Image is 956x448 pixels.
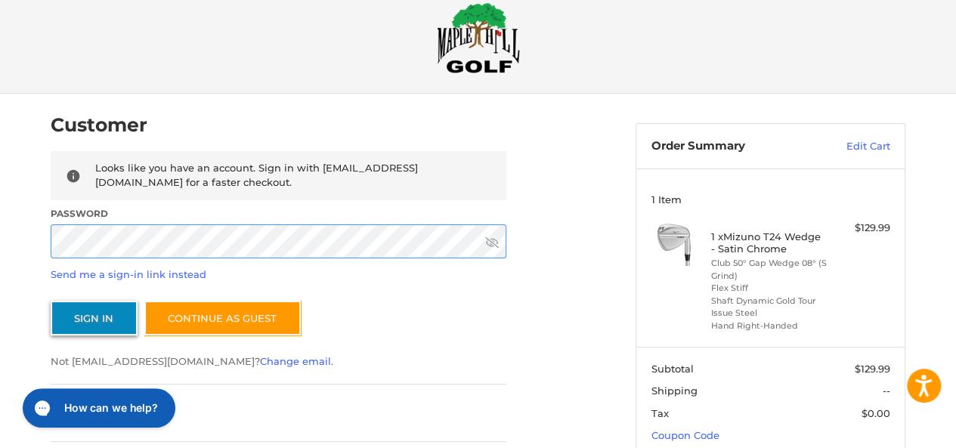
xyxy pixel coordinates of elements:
[711,295,827,320] li: Shaft Dynamic Gold Tour Issue Steel
[814,139,890,154] a: Edit Cart
[437,2,520,73] img: Maple Hill Golf
[95,162,418,189] span: Looks like you have an account. Sign in with [EMAIL_ADDRESS][DOMAIN_NAME] for a faster checkout.
[51,113,147,137] h2: Customer
[711,257,827,282] li: Club 50° Gap Wedge 08° (S Grind)
[144,301,301,335] a: Continue as guest
[15,383,180,433] iframe: Gorgias live chat messenger
[51,268,206,280] a: Send me a sign-in link instead
[651,429,719,441] a: Coupon Code
[651,407,669,419] span: Tax
[883,385,890,397] span: --
[711,320,827,332] li: Hand Right-Handed
[711,230,827,255] h4: 1 x Mizuno T24 Wedge - Satin Chrome
[711,282,827,295] li: Flex Stiff
[862,407,890,419] span: $0.00
[51,207,506,221] label: Password
[651,363,694,375] span: Subtotal
[51,354,506,369] p: Not [EMAIL_ADDRESS][DOMAIN_NAME]? .
[651,193,890,205] h3: 1 Item
[651,385,698,397] span: Shipping
[51,301,138,335] button: Sign In
[831,221,890,236] div: $129.99
[855,363,890,375] span: $129.99
[260,355,331,367] a: Change email
[651,139,814,154] h3: Order Summary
